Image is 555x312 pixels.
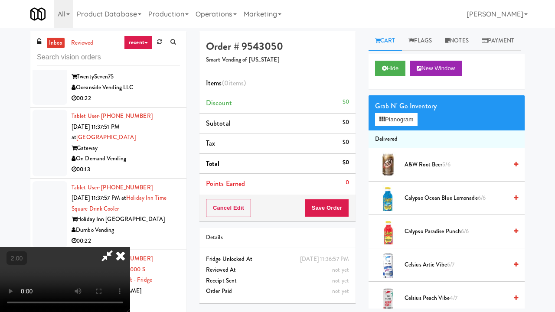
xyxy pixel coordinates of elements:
span: [DATE] 11:37:57 PM at [72,194,126,202]
span: Celsius Artic Vibe [405,260,507,270]
span: Discount [206,98,232,108]
span: 6/7 [447,260,454,269]
div: Grab N' Go Inventory [375,100,518,113]
button: New Window [410,61,462,76]
a: Cart [369,31,402,51]
li: Delivered [369,130,525,149]
span: Celsius Peach Vibe [405,293,507,304]
div: $0 [343,137,349,148]
h5: Smart Vending of [US_STATE] [206,57,349,63]
span: 6/6 [478,194,486,202]
div: 0 [346,177,349,188]
button: Save Order [305,199,349,217]
a: inbox [47,38,65,49]
a: Tablet User· [PHONE_NUMBER] [72,183,153,192]
div: Calypso Ocean Blue Lemonade6/6 [401,193,518,204]
div: Details [206,232,349,243]
a: recent [124,36,153,49]
span: not yet [332,287,349,295]
li: Tablet User· [PHONE_NUMBER][DATE] 11:37:51 PM at[GEOGRAPHIC_DATA]GatewayOn Demand Vending00:13 [30,107,186,179]
div: Order Paid [206,286,349,297]
div: $0 [343,117,349,128]
button: Hide [375,61,405,76]
span: [DATE] 11:37:51 PM at [72,123,120,142]
div: A&W Root Beer5/6 [401,159,518,170]
a: Holiday Inn Time Square Drink Cooler [72,194,166,213]
a: [GEOGRAPHIC_DATA] [76,133,136,141]
span: not yet [332,276,349,285]
div: Gateway [72,143,180,154]
span: A&W Root Beer [405,159,507,170]
span: [DATE] 11:37:06 PM at [72,62,127,70]
span: (0 ) [222,78,246,88]
div: On Demand Vending [72,153,180,164]
input: Search vision orders [37,49,180,65]
span: Points Earned [206,179,245,188]
ng-pluralize: items [229,78,244,88]
span: Calypso Paradise Punch [405,226,507,237]
button: Cancel Edit [206,199,251,217]
span: · [PHONE_NUMBER] [98,183,153,192]
a: 2775 - Cooler Right [127,62,173,70]
a: reviewed [69,38,96,49]
div: 00:22 [72,236,180,247]
span: not yet [332,266,349,274]
span: · [PHONE_NUMBER] [98,112,153,120]
a: Flags [402,31,439,51]
a: Payment [475,31,521,51]
div: Holiday Inn [GEOGRAPHIC_DATA] [72,214,180,225]
li: Tablet User· [PHONE_NUMBER][DATE] 11:37:06 PM at2775 - Cooler RightTwentySeven75Oceanside Vending... [30,47,186,107]
span: 6/6 [461,227,469,235]
span: Tax [206,138,215,148]
span: Items [206,78,246,88]
div: 00:22 [72,93,180,104]
span: Total [206,159,220,169]
h4: Order # 9543050 [206,41,349,52]
span: 5/6 [442,160,450,169]
div: Fridge Unlocked At [206,254,349,265]
a: Tablet User· [PHONE_NUMBER] [72,112,153,120]
div: Receipt Sent [206,276,349,286]
span: Calypso Ocean Blue Lemonade [405,193,507,204]
div: Dumbo Vending [72,225,180,236]
span: 4/7 [450,294,457,302]
li: Tablet User· [PHONE_NUMBER][DATE] 11:37:57 PM atHoliday Inn Time Square Drink CoolerHoliday Inn [... [30,179,186,250]
span: Subtotal [206,118,231,128]
div: Reviewed At [206,265,349,276]
div: $0 [343,97,349,107]
div: Celsius Peach Vibe4/7 [401,293,518,304]
div: Celsius Artic Vibe6/7 [401,260,518,270]
a: Notes [438,31,475,51]
div: [DATE] 11:36:57 PM [300,254,349,265]
div: 00:13 [72,164,180,175]
div: $0 [343,157,349,168]
button: Planogram [375,113,418,126]
div: Calypso Paradise Punch6/6 [401,226,518,237]
div: Oceanside Vending LLC [72,82,180,93]
img: Micromart [30,6,46,22]
div: TwentySeven75 [72,71,180,82]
